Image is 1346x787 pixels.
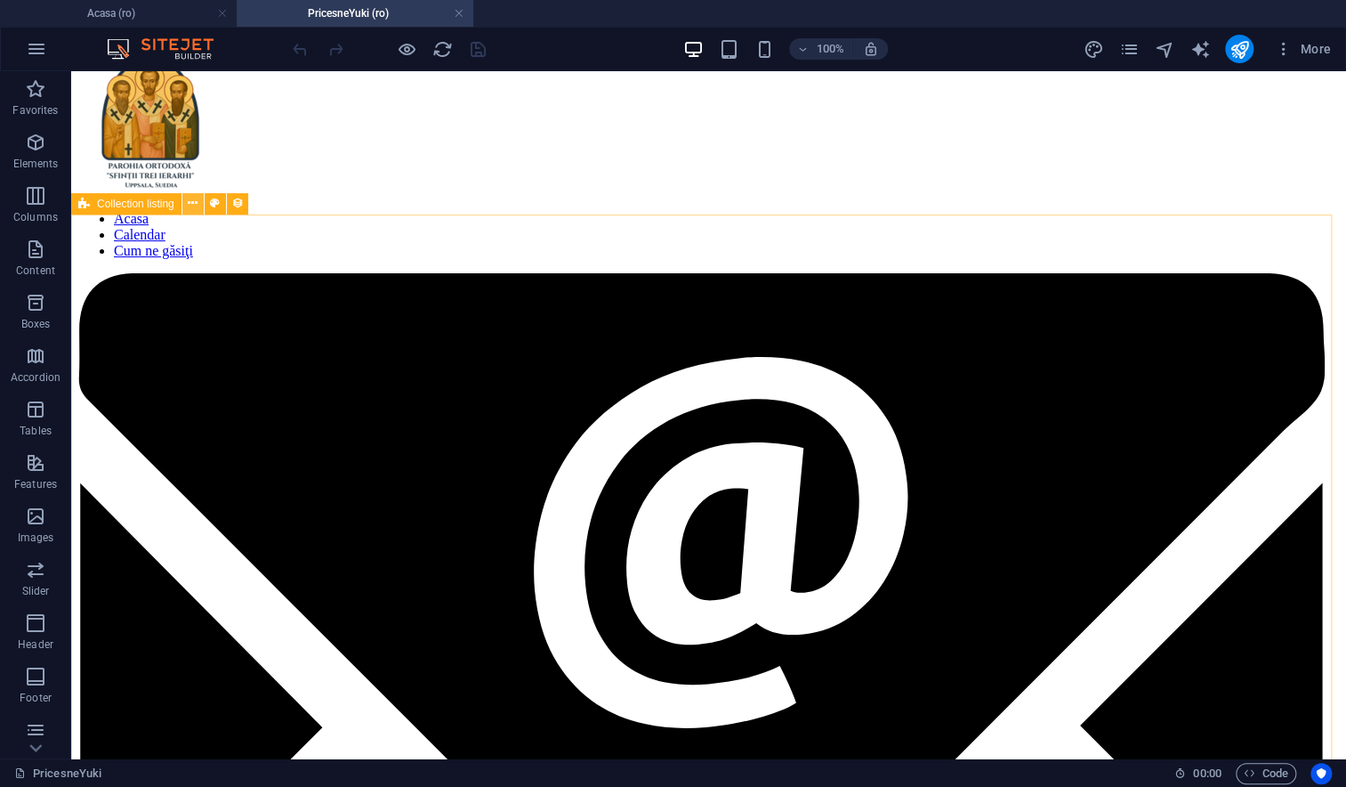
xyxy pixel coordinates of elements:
[1275,40,1331,58] span: More
[1154,38,1175,60] button: navigator
[1244,763,1288,784] span: Code
[789,38,852,60] button: 100%
[396,38,417,60] button: Click here to leave preview mode and continue editing
[1205,767,1208,780] span: :
[14,477,57,491] p: Features
[1310,763,1332,784] button: Usercentrics
[816,38,844,60] h6: 100%
[97,199,174,209] span: Collection listing
[862,41,878,57] i: On resize automatically adjust zoom level to fit chosen device.
[11,370,60,385] p: Accordion
[20,424,52,438] p: Tables
[102,38,236,60] img: Editor Logo
[1189,39,1210,60] i: AI Writer
[1154,39,1174,60] i: Navigator
[432,39,453,60] i: Reload page
[18,637,53,652] p: Header
[13,157,59,171] p: Elements
[20,691,52,705] p: Footer
[1083,38,1104,60] button: design
[1225,35,1253,63] button: publish
[1236,763,1296,784] button: Code
[431,38,453,60] button: reload
[1268,35,1338,63] button: More
[21,317,51,331] p: Boxes
[18,531,54,545] p: Images
[12,103,58,118] p: Favorites
[1083,39,1103,60] i: Design (Ctrl+Alt+Y)
[1229,39,1249,60] i: Publish
[14,763,101,784] a: Click to cancel selection. Double-click to open Pages
[1174,763,1221,784] h6: Session time
[16,264,55,278] p: Content
[22,584,50,598] p: Slider
[1189,38,1211,60] button: text_generator
[1118,39,1139,60] i: Pages (Ctrl+Alt+S)
[1193,763,1221,784] span: 00 00
[13,210,58,224] p: Columns
[237,4,473,23] h4: PricesneYuki (ro)
[1118,38,1140,60] button: pages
